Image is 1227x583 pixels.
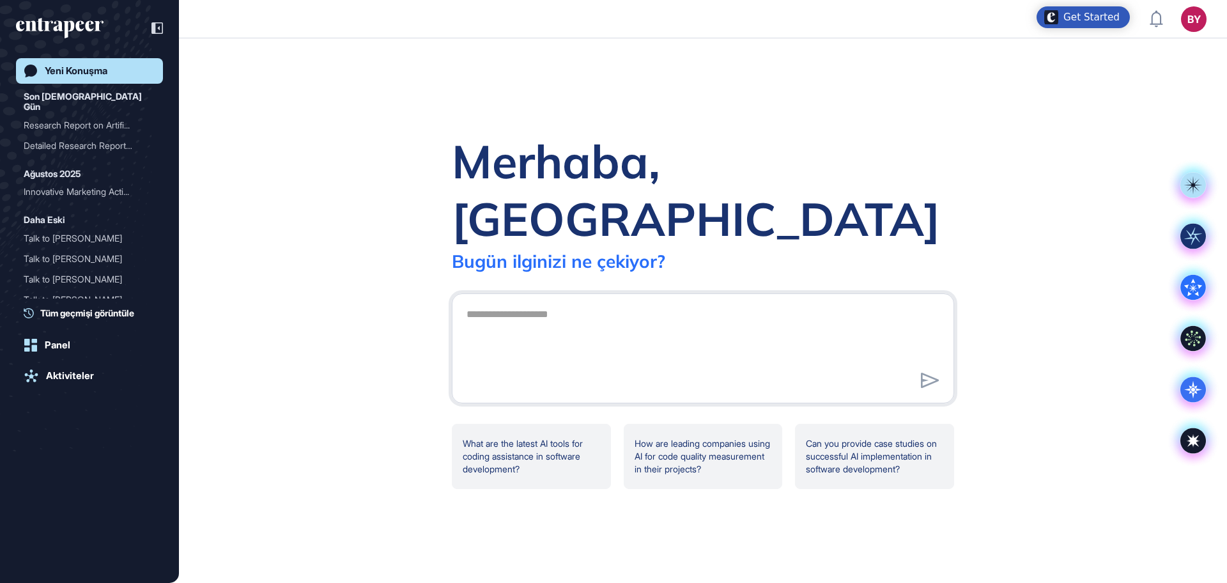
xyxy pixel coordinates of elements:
a: Yeni Konuşma [16,58,163,84]
div: How are leading companies using AI for code quality measurement in their projects? [624,424,783,489]
div: Panel [45,339,70,351]
div: Talk to Reese [24,249,155,269]
div: Talk to [PERSON_NAME] [24,290,145,310]
div: Get Started [1063,11,1120,24]
div: What are the latest AI tools for coding assistance in software development? [452,424,611,489]
div: Bugün ilginizi ne çekiyor? [452,250,665,272]
div: entrapeer-logo [16,18,104,38]
button: BY [1181,6,1207,32]
div: Talk to Reese [24,290,155,310]
img: launcher-image-alternative-text [1044,10,1058,24]
div: Research Report on Artificial Intelligence in Software Development: Tools for Coding Assistance a... [24,115,155,136]
div: Detailed Research Report on the Use of Artificial Intelligence in Software Development Processes [24,136,155,156]
a: Panel [16,332,163,358]
div: Talk to [PERSON_NAME] [24,228,145,249]
div: Innovative Marketing Activities Using AI in Global Corporations and Insurance Industry [24,182,155,202]
div: Detailed Research Report ... [24,136,145,156]
div: Aktiviteler [46,370,94,382]
div: Son [DEMOGRAPHIC_DATA] Gün [24,89,155,115]
div: Yeni Konuşma [45,65,107,77]
div: Talk to [PERSON_NAME] [24,249,145,269]
a: Aktiviteler [16,363,163,389]
a: Tüm geçmişi görüntüle [24,306,163,320]
div: Can you provide case studies on successful AI implementation in software development? [795,424,954,489]
div: Talk to [PERSON_NAME] [24,269,145,290]
div: Merhaba, [GEOGRAPHIC_DATA] [452,132,954,247]
div: Innovative Marketing Acti... [24,182,145,202]
div: Ağustos 2025 [24,166,81,182]
div: Talk to Reese [24,228,155,249]
span: Tüm geçmişi görüntüle [40,306,134,320]
div: Daha Eski [24,212,65,228]
div: Open Get Started checklist [1037,6,1130,28]
div: Talk to Tracy [24,269,155,290]
div: Research Report on Artifi... [24,115,145,136]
